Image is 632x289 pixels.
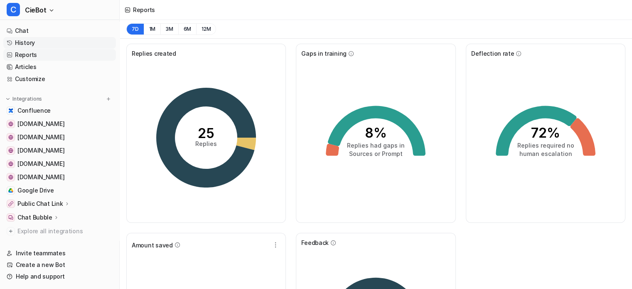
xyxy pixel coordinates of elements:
[519,150,572,157] tspan: human escalation
[3,259,116,271] a: Create a new Bot
[3,131,116,143] a: cieblink.com[DOMAIN_NAME]
[17,213,52,222] p: Chat Bubble
[8,188,13,193] img: Google Drive
[178,23,197,35] button: 6M
[17,133,64,141] span: [DOMAIN_NAME]
[17,225,113,238] span: Explore all integrations
[144,23,161,35] button: 1M
[12,96,42,102] p: Integrations
[17,186,54,195] span: Google Drive
[365,125,387,141] tspan: 8%
[17,146,64,155] span: [DOMAIN_NAME]
[5,96,11,102] img: expand menu
[3,271,116,282] a: Help and support
[3,185,116,196] a: Google DriveGoogle Drive
[349,150,403,157] tspan: Sources or Prompt
[471,49,514,58] span: Deflection rate
[3,95,44,103] button: Integrations
[132,241,173,249] span: Amount saved
[132,49,176,58] span: Replies created
[3,61,116,73] a: Articles
[133,5,155,14] div: Reports
[3,171,116,183] a: software.ciemetric.com[DOMAIN_NAME]
[3,37,116,49] a: History
[17,173,64,181] span: [DOMAIN_NAME]
[301,49,347,58] span: Gaps in training
[196,23,216,35] button: 12M
[347,141,405,148] tspan: Replies had gaps in
[8,215,13,220] img: Chat Bubble
[195,140,217,147] tspan: Replies
[8,201,13,206] img: Public Chat Link
[3,49,116,61] a: Reports
[17,106,51,115] span: Confluence
[3,73,116,85] a: Customize
[8,108,13,113] img: Confluence
[17,200,63,208] p: Public Chat Link
[301,238,329,247] span: Feedback
[3,105,116,116] a: ConfluenceConfluence
[198,125,214,141] tspan: 25
[7,227,15,235] img: explore all integrations
[25,4,47,16] span: CieBot
[126,23,144,35] button: 7D
[17,120,64,128] span: [DOMAIN_NAME]
[8,121,13,126] img: cienapps.com
[3,25,116,37] a: Chat
[3,247,116,259] a: Invite teammates
[160,23,178,35] button: 3M
[3,145,116,156] a: app.cieblink.com[DOMAIN_NAME]
[517,141,574,148] tspan: Replies required no
[8,161,13,166] img: ciemetric.com
[8,135,13,140] img: cieblink.com
[3,118,116,130] a: cienapps.com[DOMAIN_NAME]
[3,225,116,237] a: Explore all integrations
[8,148,13,153] img: app.cieblink.com
[531,125,560,141] tspan: 72%
[7,3,20,16] span: C
[3,158,116,170] a: ciemetric.com[DOMAIN_NAME]
[17,160,64,168] span: [DOMAIN_NAME]
[8,175,13,180] img: software.ciemetric.com
[106,96,111,102] img: menu_add.svg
